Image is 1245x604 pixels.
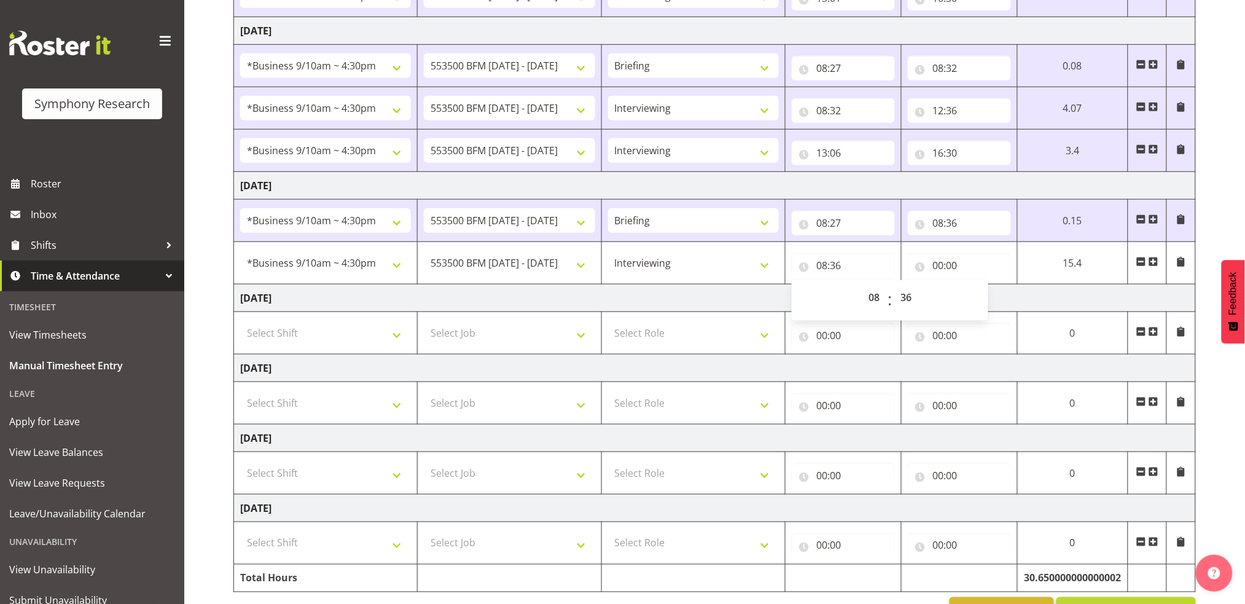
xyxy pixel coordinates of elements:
[9,356,175,375] span: Manual Timesheet Entry
[31,205,178,224] span: Inbox
[3,498,181,529] a: Leave/Unavailability Calendar
[3,554,181,585] a: View Unavailability
[9,412,175,431] span: Apply for Leave
[888,285,892,316] span: :
[3,529,181,554] div: Unavailability
[34,95,150,113] div: Symphony Research
[1018,565,1128,592] td: 30.650000000000002
[1018,200,1128,242] td: 0.15
[1018,87,1128,130] td: 4.07
[1222,260,1245,343] button: Feedback - Show survey
[31,175,178,193] span: Roster
[792,533,895,558] input: Click to select...
[792,98,895,123] input: Click to select...
[31,236,160,254] span: Shifts
[3,406,181,437] a: Apply for Leave
[234,565,418,592] td: Total Hours
[908,98,1011,123] input: Click to select...
[792,323,895,348] input: Click to select...
[234,425,1196,452] td: [DATE]
[3,294,181,320] div: Timesheet
[1208,567,1220,579] img: help-xxl-2.png
[908,211,1011,235] input: Click to select...
[3,468,181,498] a: View Leave Requests
[9,443,175,461] span: View Leave Balances
[1018,242,1128,284] td: 15.4
[792,211,895,235] input: Click to select...
[792,393,895,418] input: Click to select...
[1018,312,1128,355] td: 0
[1018,382,1128,425] td: 0
[9,504,175,523] span: Leave/Unavailability Calendar
[908,533,1011,558] input: Click to select...
[1018,452,1128,495] td: 0
[234,495,1196,522] td: [DATE]
[3,320,181,350] a: View Timesheets
[9,474,175,492] span: View Leave Requests
[792,56,895,80] input: Click to select...
[908,323,1011,348] input: Click to select...
[792,141,895,165] input: Click to select...
[908,56,1011,80] input: Click to select...
[908,141,1011,165] input: Click to select...
[234,355,1196,382] td: [DATE]
[908,253,1011,278] input: Click to select...
[1018,45,1128,87] td: 0.08
[9,326,175,344] span: View Timesheets
[792,463,895,488] input: Click to select...
[9,560,175,579] span: View Unavailability
[234,172,1196,200] td: [DATE]
[3,350,181,381] a: Manual Timesheet Entry
[31,267,160,285] span: Time & Attendance
[908,393,1011,418] input: Click to select...
[792,253,895,278] input: Click to select...
[1228,272,1239,315] span: Feedback
[1018,130,1128,172] td: 3.4
[234,17,1196,45] td: [DATE]
[9,31,111,55] img: Rosterit website logo
[3,437,181,468] a: View Leave Balances
[1018,522,1128,565] td: 0
[234,284,1196,312] td: [DATE]
[908,463,1011,488] input: Click to select...
[3,381,181,406] div: Leave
